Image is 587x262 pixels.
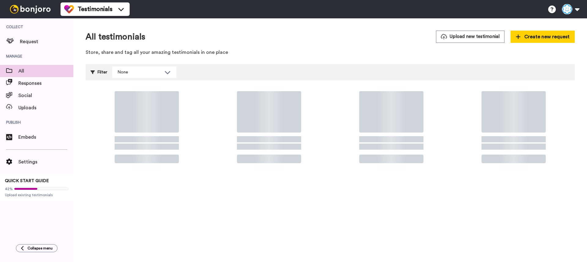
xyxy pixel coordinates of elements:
span: 42% [5,186,13,191]
span: Embeds [18,133,73,141]
p: Store, share and tag all your amazing testimonials in one place [86,49,575,56]
span: Request [20,38,73,45]
h1: All testimonials [86,32,145,42]
span: Collapse menu [28,246,53,251]
div: None [117,69,161,75]
button: Create new request [511,31,575,43]
span: Settings [18,158,73,166]
span: QUICK START GUIDE [5,179,49,183]
button: Upload new testimonial [436,31,504,43]
button: Collapse menu [16,244,57,252]
span: Testimonials [78,5,113,13]
span: Create new request [516,33,570,40]
span: Social [18,92,73,99]
span: All [18,67,73,75]
span: Responses [18,80,73,87]
img: bj-logo-header-white.svg [7,5,53,13]
img: tm-color.svg [64,4,74,14]
span: Uploads [18,104,73,111]
div: Filter [90,66,107,78]
span: Upload existing testimonials [5,193,68,197]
